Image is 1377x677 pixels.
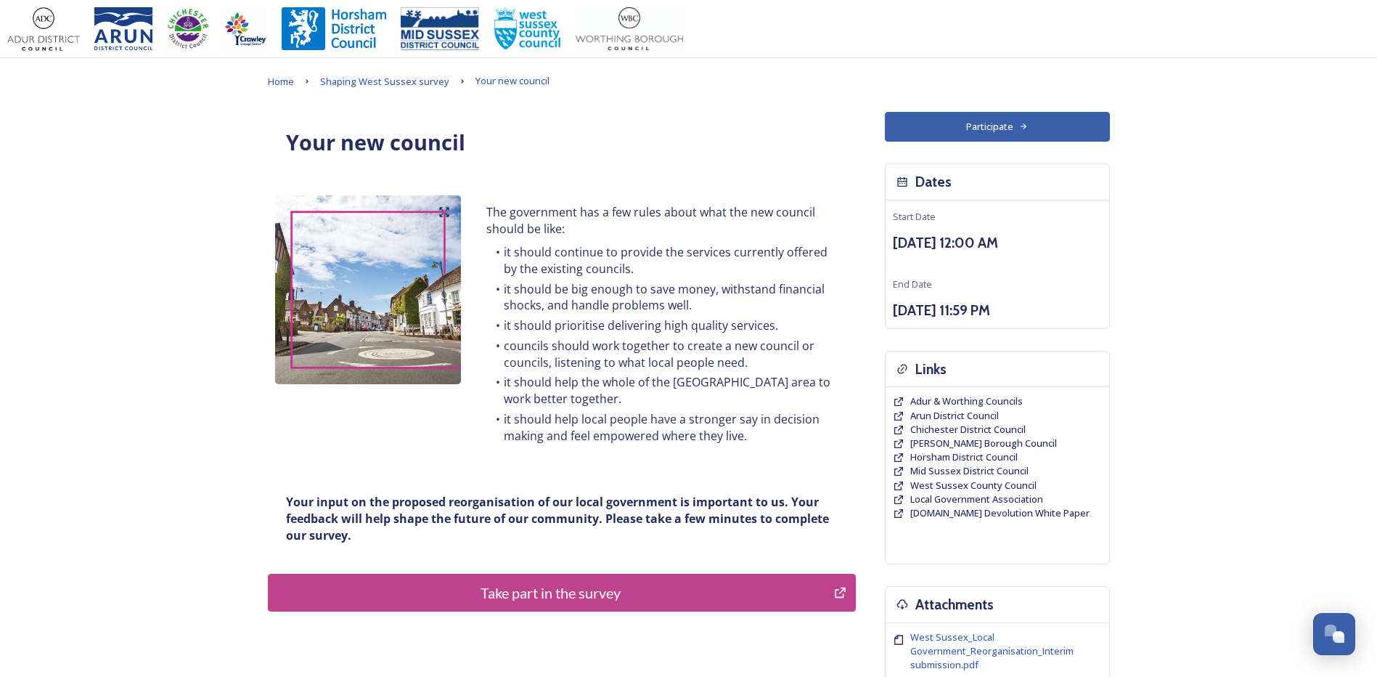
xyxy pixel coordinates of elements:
a: [PERSON_NAME] Borough Council [910,437,1057,450]
a: Horsham District Council [910,450,1018,464]
strong: Your input on the proposed reorganisation of our local government is important to us. Your feedba... [286,494,832,543]
img: CDC%20Logo%20-%20you%20may%20have%20a%20better%20version.jpg [167,7,209,51]
span: Your new council [475,74,549,87]
img: Horsham%20DC%20Logo.jpg [282,7,386,51]
span: Shaping West Sussex survey [320,75,449,88]
span: End Date [893,277,932,291]
button: Participate [885,112,1110,142]
li: it should help local people have a stronger say in decision making and feel empowered where they ... [486,411,837,444]
h3: [DATE] 12:00 AM [893,232,1102,254]
img: Crawley%20BC%20logo.jpg [224,7,267,51]
button: Take part in the survey [268,574,856,612]
button: Open Chat [1313,613,1355,655]
span: Arun District Council [910,409,999,422]
a: Home [268,73,294,90]
strong: Your new council [286,128,465,156]
span: [DOMAIN_NAME] Devolution White Paper [910,506,1090,519]
h3: Links [915,359,947,380]
p: The government has a few rules about what the new council should be like: [486,204,837,237]
a: Arun District Council [910,409,999,423]
li: it should help the whole of the [GEOGRAPHIC_DATA] area to work better together. [486,374,837,407]
h3: Attachments [915,594,994,615]
span: [PERSON_NAME] Borough Council [910,437,1057,450]
span: Start Date [893,210,936,223]
span: West Sussex_Local Government_Reorganisation_Interim submission.pdf [910,631,1074,671]
img: Adur%20logo%20%281%29.jpeg [7,7,80,51]
a: Chichester District Council [910,423,1026,437]
a: Adur & Worthing Councils [910,394,1023,408]
li: it should continue to provide the services currently offered by the existing councils. [486,244,837,277]
h3: Dates [915,171,952,192]
img: 150ppimsdc%20logo%20blue.png [401,7,479,51]
img: Worthing_Adur%20%281%29.jpg [576,7,683,51]
div: Take part in the survey [276,582,827,604]
span: Home [268,75,294,88]
span: Mid Sussex District Council [910,464,1029,477]
a: Mid Sussex District Council [910,464,1029,478]
img: Arun%20District%20Council%20logo%20blue%20CMYK.jpg [94,7,152,51]
li: councils should work together to create a new council or councils, listening to what local people... [486,338,837,370]
h3: [DATE] 11:59 PM [893,300,1102,321]
li: it should be big enough to save money, withstand financial shocks, and handle problems well. [486,281,837,314]
a: Local Government Association [910,492,1043,506]
span: Adur & Worthing Councils [910,394,1023,408]
a: West Sussex County Council [910,479,1037,492]
a: [DOMAIN_NAME] Devolution White Paper [910,506,1090,520]
span: Local Government Association [910,492,1043,506]
img: WSCCPos-Spot-25mm.jpg [494,7,562,51]
a: Shaping West Sussex survey [320,73,449,90]
li: it should prioritise delivering high quality services. [486,317,837,334]
span: Horsham District Council [910,450,1018,463]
